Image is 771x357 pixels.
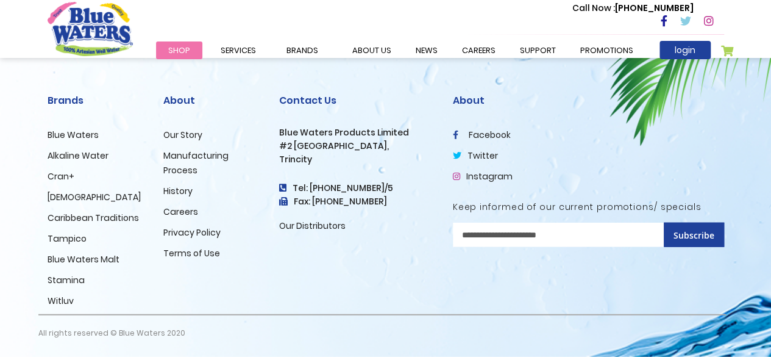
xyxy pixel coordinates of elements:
a: Instagram [453,170,513,182]
h4: Tel: [PHONE_NUMBER]/5 [279,183,435,193]
a: Caribbean Traditions [48,212,139,224]
p: [PHONE_NUMBER] [572,2,694,15]
button: Subscribe [664,223,724,247]
a: store logo [48,2,133,56]
span: Services [221,45,256,56]
a: login [659,41,711,59]
a: Terms of Use [163,247,220,259]
a: Cran+ [48,170,74,182]
a: Manufacturing Process [163,150,229,176]
span: Brands [286,45,318,56]
a: about us [340,41,403,59]
a: Our Distributors [279,220,346,232]
h2: Brands [48,95,145,106]
a: twitter [453,150,498,162]
span: Shop [168,45,190,56]
a: Careers [163,206,198,218]
p: All rights reserved © Blue Waters 2020 [38,316,185,351]
a: Stamina [48,274,85,286]
a: Witluv [48,295,74,307]
a: [DEMOGRAPHIC_DATA] [48,191,141,203]
a: Tampico [48,233,87,245]
a: News [403,41,450,59]
a: facebook [453,129,511,141]
h3: #2 [GEOGRAPHIC_DATA], [279,141,435,151]
a: careers [450,41,508,59]
h2: Contact Us [279,95,435,106]
a: support [508,41,568,59]
a: Promotions [568,41,645,59]
span: Subscribe [673,229,714,241]
h2: About [453,95,724,106]
h3: Blue Waters Products Limited [279,128,435,138]
a: Privacy Policy [163,226,221,239]
a: Blue Waters Malt [48,253,119,265]
span: Call Now : [572,2,615,14]
h3: Fax: [PHONE_NUMBER] [279,197,435,207]
h5: Keep informed of our current promotions/ specials [453,202,724,212]
a: Our Story [163,129,202,141]
a: Blue Waters [48,129,99,141]
a: Alkaline Water [48,150,108,162]
h3: Trincity [279,154,435,165]
h2: About [163,95,261,106]
a: History [163,185,193,197]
